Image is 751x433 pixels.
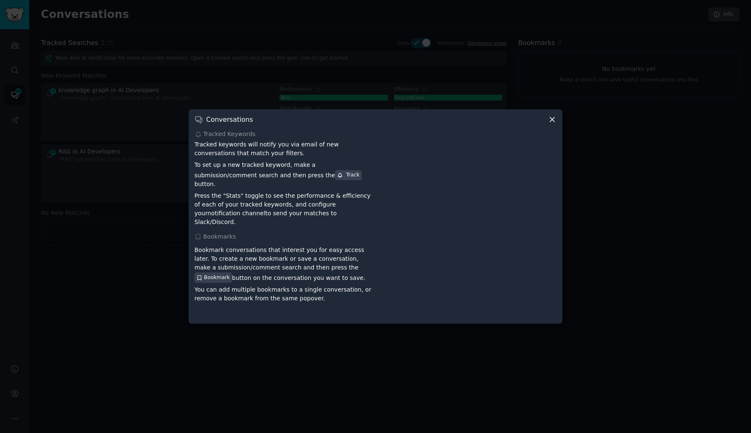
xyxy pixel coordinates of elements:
[206,115,253,124] h3: Conversations
[207,210,265,216] a: notification channel
[194,140,373,158] p: Tracked keywords will notify you via email of new conversations that match your filters.
[204,274,230,282] span: Bookmark
[194,285,373,303] p: You can add multiple bookmarks to a single conversation, or remove a bookmark from the same popover.
[378,140,557,215] iframe: YouTube video player
[378,243,557,318] iframe: YouTube video player
[194,161,373,189] p: To set up a new tracked keyword, make a submission/comment search and then press the button.
[194,246,373,282] p: Bookmark conversations that interest you for easy access later. To create a new bookmark or save ...
[194,232,557,241] div: Bookmarks
[194,191,373,227] p: Press the "Stats" toggle to see the performance & efficiency of each of your tracked keywords, an...
[337,171,359,179] div: Track
[194,130,557,138] div: Tracked Keywords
